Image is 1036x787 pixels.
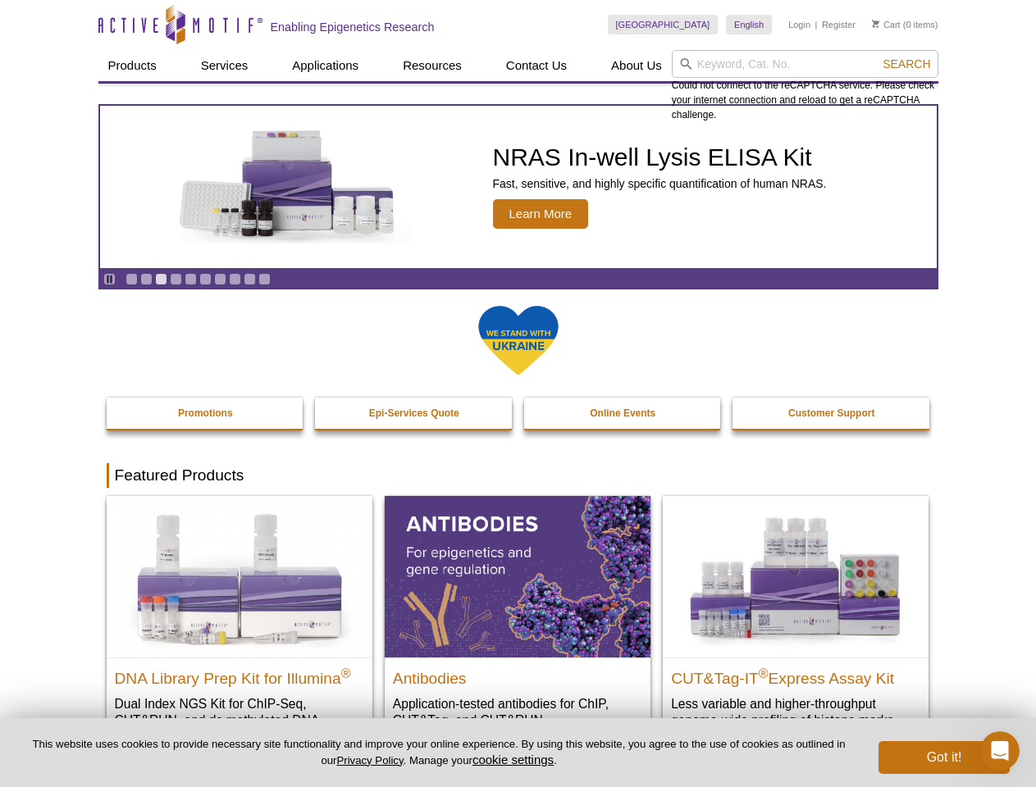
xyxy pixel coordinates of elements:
[107,463,930,488] h2: Featured Products
[155,273,167,285] a: Go to slide 3
[393,695,642,729] p: Application-tested antibodies for ChIP, CUT&Tag, and CUT&RUN.
[107,496,372,761] a: DNA Library Prep Kit for Illumina DNA Library Prep Kit for Illumina® Dual Index NGS Kit for ChIP-...
[229,273,241,285] a: Go to slide 8
[199,273,212,285] a: Go to slide 6
[496,50,577,81] a: Contact Us
[788,407,874,419] strong: Customer Support
[140,273,153,285] a: Go to slide 2
[107,398,305,429] a: Promotions
[115,662,364,687] h2: DNA Library Prep Kit for Illumina
[165,130,411,243] img: NRAS In-well Lysis ELISA Kit
[524,398,723,429] a: Online Events
[191,50,258,81] a: Services
[385,496,650,744] a: All Antibodies Antibodies Application-tested antibodies for ChIP, CUT&Tag, and CUT&RUN.
[282,50,368,81] a: Applications
[385,496,650,657] img: All Antibodies
[393,662,642,687] h2: Antibodies
[672,50,938,78] input: Keyword, Cat. No.
[214,273,226,285] a: Go to slide 7
[170,273,182,285] a: Go to slide 4
[185,273,197,285] a: Go to slide 5
[872,15,938,34] li: (0 items)
[115,695,364,745] p: Dual Index NGS Kit for ChIP-Seq, CUT&RUN, and ds methylated DNA assays.
[883,57,930,71] span: Search
[608,15,719,34] a: [GEOGRAPHIC_DATA]
[733,398,931,429] a: Customer Support
[336,754,403,767] a: Privacy Policy
[822,19,856,30] a: Register
[178,407,233,419] strong: Promotions
[369,407,459,419] strong: Epi-Services Quote
[879,741,1010,774] button: Got it!
[726,15,772,34] a: English
[98,50,167,81] a: Products
[872,20,879,28] img: Your Cart
[315,398,513,429] a: Epi-Services Quote
[671,695,920,729] p: Less variable and higher-throughput genome-wide profiling of histone marks​.
[872,19,901,30] a: Cart
[663,496,929,744] a: CUT&Tag-IT® Express Assay Kit CUT&Tag-IT®Express Assay Kit Less variable and higher-throughput ge...
[477,304,559,377] img: We Stand With Ukraine
[244,273,256,285] a: Go to slide 9
[126,273,138,285] a: Go to slide 1
[493,199,589,229] span: Learn More
[601,50,672,81] a: About Us
[815,15,818,34] li: |
[26,737,851,768] p: This website uses cookies to provide necessary site functionality and improve your online experie...
[100,106,937,268] article: NRAS In-well Lysis ELISA Kit
[100,106,937,268] a: NRAS In-well Lysis ELISA Kit NRAS In-well Lysis ELISA Kit Fast, sensitive, and highly specific qu...
[672,50,938,122] div: Could not connect to the reCAPTCHA service. Please check your internet connection and reload to g...
[271,20,435,34] h2: Enabling Epigenetics Research
[980,731,1020,771] iframe: Intercom live chat
[103,273,116,285] a: Toggle autoplay
[493,145,827,170] h2: NRAS In-well Lysis ELISA Kit
[107,496,372,657] img: DNA Library Prep Kit for Illumina
[878,57,935,71] button: Search
[258,273,271,285] a: Go to slide 10
[759,666,769,680] sup: ®
[472,753,554,767] button: cookie settings
[663,496,929,657] img: CUT&Tag-IT® Express Assay Kit
[341,666,351,680] sup: ®
[788,19,810,30] a: Login
[493,176,827,191] p: Fast, sensitive, and highly specific quantification of human NRAS.
[393,50,472,81] a: Resources
[590,407,655,419] strong: Online Events
[671,662,920,687] h2: CUT&Tag-IT Express Assay Kit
